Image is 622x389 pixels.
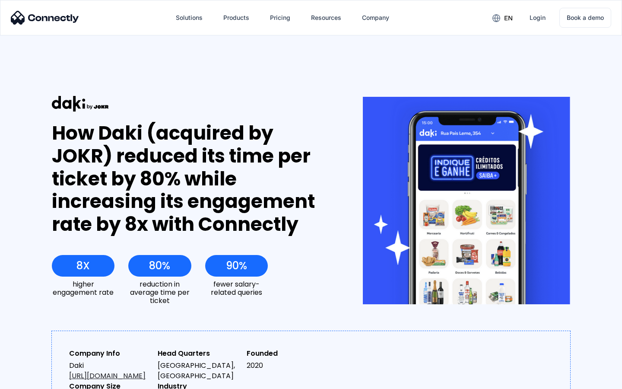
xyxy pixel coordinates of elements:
div: Founded [247,348,328,359]
a: Pricing [263,7,297,28]
div: Pricing [270,12,290,24]
aside: Language selected: English [9,374,52,386]
img: Connectly Logo [11,11,79,25]
div: How Daki (acquired by JOKR) reduced its time per ticket by 80% while increasing its engagement ra... [52,122,331,236]
div: reduction in average time per ticket [128,280,191,305]
a: Login [523,7,552,28]
div: en [504,12,513,24]
div: higher engagement rate [52,280,114,297]
div: Head Quarters [158,348,239,359]
a: [URL][DOMAIN_NAME] [69,371,146,381]
ul: Language list [17,374,52,386]
div: 80% [149,260,170,272]
div: 2020 [247,360,328,371]
div: Resources [311,12,341,24]
div: Products [223,12,249,24]
div: Login [530,12,546,24]
div: [GEOGRAPHIC_DATA], [GEOGRAPHIC_DATA] [158,360,239,381]
a: Book a demo [559,8,611,28]
div: Company Info [69,348,151,359]
div: 90% [226,260,247,272]
div: fewer salary-related queries [205,280,268,297]
div: Company [362,12,389,24]
div: Daki [69,360,151,381]
div: Solutions [176,12,203,24]
div: 8X [76,260,90,272]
